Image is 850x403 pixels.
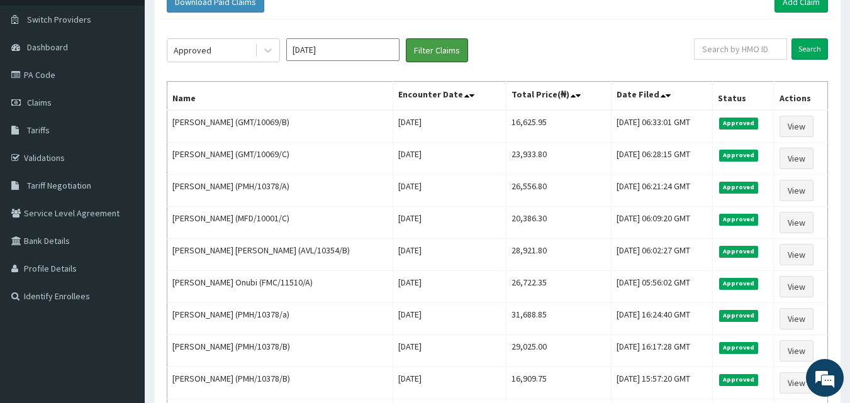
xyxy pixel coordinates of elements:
[719,214,759,225] span: Approved
[611,110,712,143] td: [DATE] 06:33:01 GMT
[167,82,393,111] th: Name
[774,82,827,111] th: Actions
[27,41,68,53] span: Dashboard
[791,38,828,60] input: Search
[611,207,712,239] td: [DATE] 06:09:20 GMT
[393,239,506,271] td: [DATE]
[167,335,393,367] td: [PERSON_NAME] (PMH/10378/B)
[780,116,814,137] a: View
[719,374,759,385] span: Approved
[406,38,468,62] button: Filter Claims
[780,212,814,233] a: View
[611,175,712,207] td: [DATE] 06:21:24 GMT
[780,148,814,169] a: View
[506,207,612,239] td: 20,386.30
[27,124,50,136] span: Tariffs
[506,367,612,399] td: 16,909.75
[6,269,240,313] textarea: Type your message and hit 'Enter'
[719,278,759,289] span: Approved
[65,70,211,87] div: Chat with us now
[719,150,759,161] span: Approved
[393,303,506,335] td: [DATE]
[611,367,712,399] td: [DATE] 15:57:20 GMT
[611,303,712,335] td: [DATE] 16:24:40 GMT
[174,44,211,57] div: Approved
[23,63,51,94] img: d_794563401_company_1708531726252_794563401
[780,308,814,329] a: View
[393,367,506,399] td: [DATE]
[694,38,787,60] input: Search by HMO ID
[780,180,814,201] a: View
[780,372,814,394] a: View
[712,82,774,111] th: Status
[506,239,612,271] td: 28,921.80
[611,239,712,271] td: [DATE] 06:02:27 GMT
[611,335,712,367] td: [DATE] 16:17:28 GMT
[506,335,612,367] td: 29,025.00
[719,310,759,321] span: Approved
[506,303,612,335] td: 31,688.85
[780,340,814,362] a: View
[506,143,612,175] td: 23,933.80
[27,14,91,25] span: Switch Providers
[167,110,393,143] td: [PERSON_NAME] (GMT/10069/B)
[393,175,506,207] td: [DATE]
[719,118,759,129] span: Approved
[167,207,393,239] td: [PERSON_NAME] (MFD/10001/C)
[73,121,174,248] span: We're online!
[393,110,506,143] td: [DATE]
[27,180,91,191] span: Tariff Negotiation
[167,143,393,175] td: [PERSON_NAME] (GMT/10069/C)
[167,367,393,399] td: [PERSON_NAME] (PMH/10378/B)
[611,82,712,111] th: Date Filed
[719,342,759,353] span: Approved
[27,97,52,108] span: Claims
[167,175,393,207] td: [PERSON_NAME] (PMH/10378/A)
[506,271,612,303] td: 26,722.35
[506,82,612,111] th: Total Price(₦)
[719,182,759,193] span: Approved
[506,175,612,207] td: 26,556.80
[611,271,712,303] td: [DATE] 05:56:02 GMT
[780,244,814,265] a: View
[393,207,506,239] td: [DATE]
[167,303,393,335] td: [PERSON_NAME] (PMH/10378/a)
[611,143,712,175] td: [DATE] 06:28:15 GMT
[393,335,506,367] td: [DATE]
[167,271,393,303] td: [PERSON_NAME] Onubi (FMC/11510/A)
[286,38,400,61] input: Select Month and Year
[393,143,506,175] td: [DATE]
[719,246,759,257] span: Approved
[206,6,237,36] div: Minimize live chat window
[393,82,506,111] th: Encounter Date
[780,276,814,297] a: View
[393,271,506,303] td: [DATE]
[506,110,612,143] td: 16,625.95
[167,239,393,271] td: [PERSON_NAME] [PERSON_NAME] (AVL/10354/B)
